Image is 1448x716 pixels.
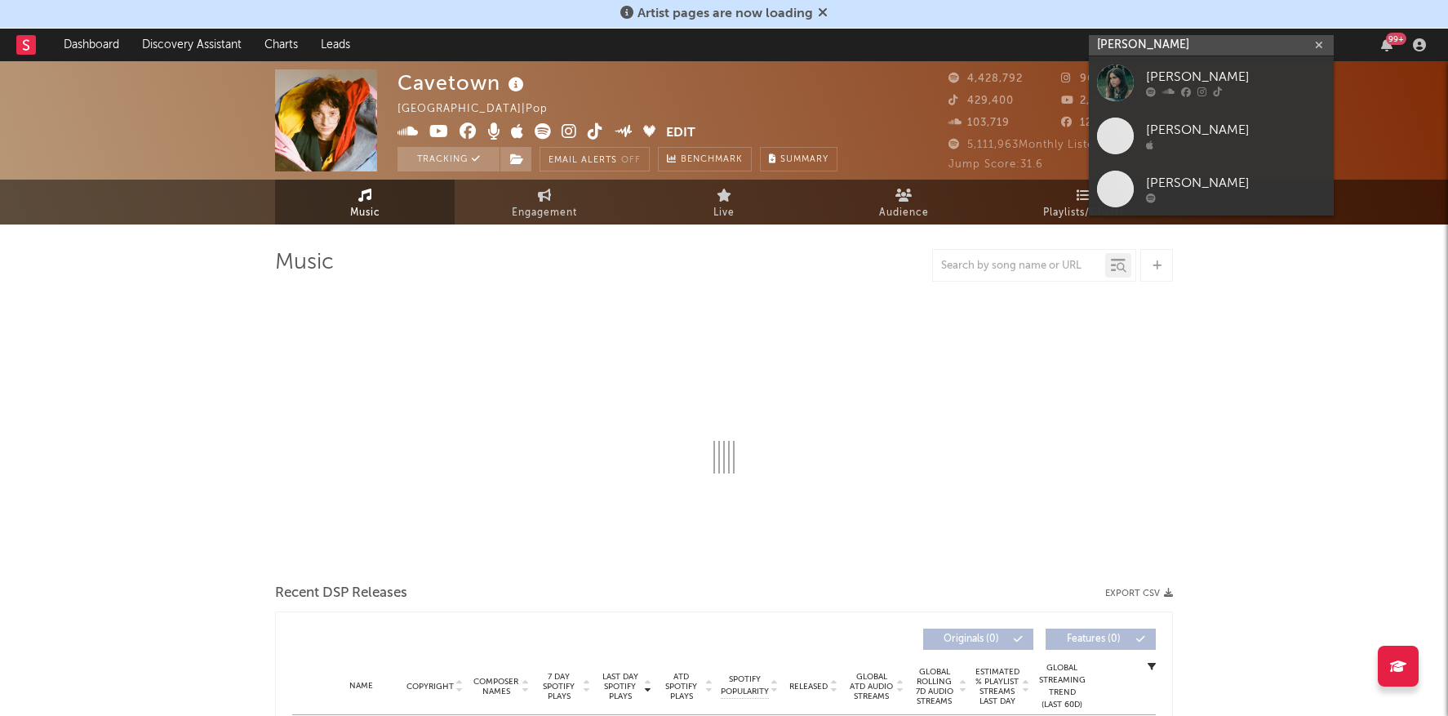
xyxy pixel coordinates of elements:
button: Features(0) [1046,629,1156,650]
div: Global Streaming Trend (Last 60D) [1037,662,1086,711]
a: Dashboard [52,29,131,61]
span: ATD Spotify Plays [660,672,703,701]
span: 4,428,792 [948,73,1023,84]
a: [PERSON_NAME] [1089,56,1334,109]
span: 122,000 [1061,118,1124,128]
span: Global ATD Audio Streams [849,672,894,701]
a: Leads [309,29,362,61]
a: Music [275,180,455,225]
span: Composer Names [473,677,519,696]
span: 963,430 [1061,73,1126,84]
button: Email AlertsOff [540,147,650,171]
button: Edit [666,123,695,144]
button: Export CSV [1105,589,1173,598]
span: Live [713,203,735,223]
div: [PERSON_NAME] [1146,174,1326,193]
a: [PERSON_NAME] [1089,162,1334,216]
span: Artist pages are now loading [637,7,813,20]
span: Jump Score: 31.6 [948,159,1043,170]
a: Charts [253,29,309,61]
span: Audience [879,203,929,223]
span: 103,719 [948,118,1010,128]
a: Audience [814,180,993,225]
div: Name [325,680,397,692]
span: Copyright [406,682,454,692]
button: Tracking [398,147,500,171]
button: Originals(0) [923,629,1033,650]
a: [PERSON_NAME] [1089,109,1334,162]
div: [PERSON_NAME] [1146,68,1326,87]
input: Search by song name or URL [933,260,1105,273]
a: Engagement [455,180,634,225]
span: Last Day Spotify Plays [598,672,642,701]
span: Summary [780,155,828,164]
button: Summary [760,147,837,171]
span: Recent DSP Releases [275,584,407,603]
span: 5,111,963 Monthly Listeners [948,140,1118,150]
div: [PERSON_NAME] [1146,121,1326,140]
span: 7 Day Spotify Plays [537,672,580,701]
span: Engagement [512,203,577,223]
span: Benchmark [681,150,743,170]
span: Dismiss [818,7,828,20]
div: Cavetown [398,69,528,96]
div: 99 + [1386,33,1406,45]
span: 429,400 [948,96,1014,106]
span: Released [789,682,828,692]
span: Playlists/Charts [1043,203,1124,223]
span: 2,250,000 [1061,96,1135,106]
input: Search for artists [1089,35,1334,56]
em: Off [621,156,641,165]
div: [GEOGRAPHIC_DATA] | Pop [398,100,566,119]
span: Spotify Popularity [721,674,769,698]
a: Live [634,180,814,225]
span: Global Rolling 7D Audio Streams [912,667,957,706]
span: Features ( 0 ) [1056,634,1131,644]
a: Playlists/Charts [993,180,1173,225]
span: Originals ( 0 ) [934,634,1009,644]
button: 99+ [1381,38,1392,51]
span: Estimated % Playlist Streams Last Day [975,667,1019,706]
span: Music [350,203,380,223]
a: Benchmark [658,147,752,171]
a: Discovery Assistant [131,29,253,61]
